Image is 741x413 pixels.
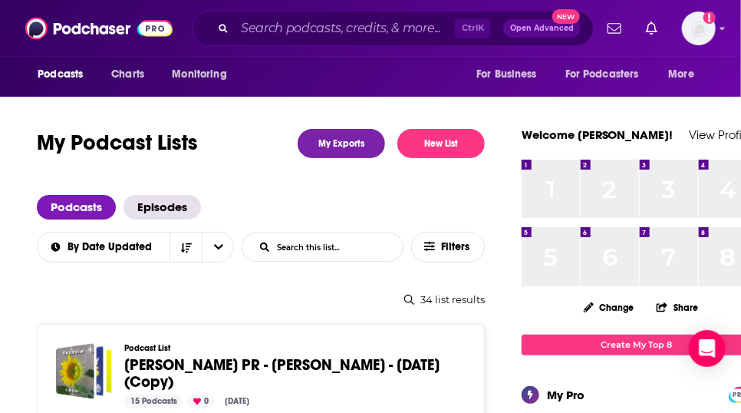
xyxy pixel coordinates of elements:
a: Show notifications dropdown [640,15,664,41]
div: 15 Podcasts [124,395,183,408]
button: open menu [466,60,556,89]
a: [PERSON_NAME] PR - [PERSON_NAME] - [DATE] (Copy) [124,357,453,391]
a: Welcome [PERSON_NAME]! [522,127,673,142]
button: open menu [27,60,103,89]
button: open menu [555,60,661,89]
button: Open AdvancedNew [503,19,581,38]
h3: Podcast List [124,343,453,353]
button: open menu [202,233,234,262]
span: Monitoring [172,64,226,85]
span: [PERSON_NAME] PR - [PERSON_NAME] - [DATE] (Copy) [124,355,440,392]
button: open menu [37,242,170,253]
a: Episodes [123,195,201,220]
a: Podcasts [37,195,116,220]
h2: Choose List sort [37,232,234,263]
button: Share [656,292,699,322]
img: Podchaser - Follow, Share and Rate Podcasts [25,14,173,43]
div: Open Intercom Messenger [689,330,726,367]
button: open menu [161,60,246,89]
button: Filters [411,232,485,263]
span: Charts [111,64,144,85]
div: [DATE] [219,395,255,408]
span: Podcasts [38,64,83,85]
input: Search podcasts, credits, & more... [235,16,455,41]
button: Sort Direction [170,233,202,262]
button: New List [397,129,485,158]
span: Open Advanced [510,25,574,32]
span: More [669,64,695,85]
button: Show profile menu [682,12,716,45]
span: Logged in as csummie [682,12,716,45]
h1: My Podcast Lists [37,129,198,158]
span: For Business [476,64,537,85]
span: For Podcasters [565,64,639,85]
a: Caitlin Hamilton PR - Rebecca Knuth - Sept 29, 2025 (Copy) [56,343,112,399]
a: Charts [101,60,153,89]
div: Search podcasts, credits, & more... [193,11,594,46]
button: open menu [658,60,714,89]
a: Show notifications dropdown [601,15,627,41]
button: Change [575,298,644,317]
a: My Exports [298,129,385,158]
div: 34 list results [37,293,485,306]
span: By Date Updated [68,242,157,253]
div: My Pro [547,388,585,402]
span: Filters [441,242,472,253]
div: 0 [187,395,215,408]
span: Ctrl K [455,18,491,38]
img: User Profile [682,12,716,45]
svg: Add a profile image [703,12,716,24]
span: New [552,9,580,24]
